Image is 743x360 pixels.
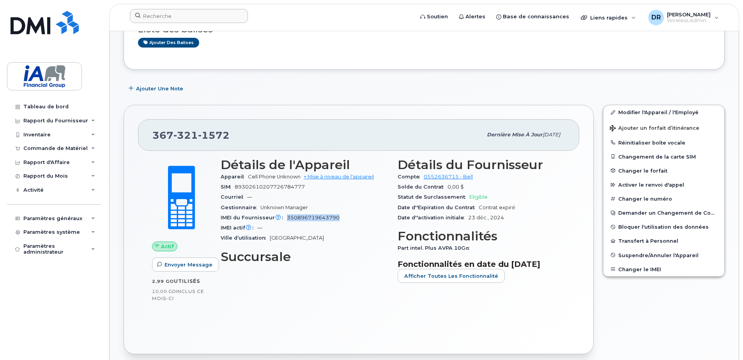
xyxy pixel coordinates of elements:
button: Demander un Changement de Compte [603,206,724,220]
span: Appareil [221,174,248,180]
span: Envoyer Message [165,261,212,268]
div: Liens rapides [575,10,641,25]
span: Gestionnaire [221,205,260,210]
span: 350896719643790 [287,215,340,221]
button: Changer le IMEI [603,262,724,276]
button: Changer le forfait [603,164,724,178]
span: Unknown Manager [260,205,308,210]
a: Base de connaissances [491,9,575,25]
button: Changer le numéro [603,192,724,206]
span: 23 déc., 2024 [468,215,504,221]
button: Réinitialiser boîte vocale [603,136,724,150]
span: Statut de Surclassement [398,194,469,200]
button: Ajouter une Note [124,81,190,95]
span: Afficher Toutes les Fonctionnalité [404,272,498,280]
button: Bloquer l'utilisation des données [603,220,724,234]
span: Courriel [221,194,247,200]
h3: Liste des balises [138,25,710,34]
input: Recherche [130,9,248,23]
span: IMEI actif [221,225,257,231]
span: Soutien [427,13,448,21]
h3: Succursale [221,250,388,264]
button: Envoyer Message [152,258,219,272]
button: Transfert à Personnel [603,234,724,248]
a: Soutien [415,9,453,25]
span: Changer le forfait [618,168,667,173]
span: 321 [173,129,198,141]
a: Alertes [453,9,491,25]
span: IMEI du Fournisseur [221,215,287,221]
span: [PERSON_NAME] [667,11,711,18]
div: Daniel Rollin [643,10,724,25]
span: Contrat expiré [479,205,515,210]
span: utilisés [174,278,200,284]
h3: Fonctionnalités [398,229,565,243]
button: Ajouter un forfait d’itinérance [603,120,724,136]
span: Solde du Contrat [398,184,448,190]
span: Actif [161,243,174,250]
span: Suspendre/Annuler l'Appareil [618,252,699,258]
span: 367 [152,129,230,141]
span: 2,99 Go [152,279,174,284]
h3: Fonctionnalités en date du [DATE] [398,259,565,269]
h3: Détails du Fournisseur [398,158,565,172]
span: Date d''activation initiale [398,215,468,221]
span: DR [651,13,661,22]
span: Activer le renvoi d'appel [618,182,684,188]
span: Cell Phone Unknown [248,174,301,180]
button: Afficher Toutes les Fonctionnalité [398,269,505,283]
span: SIM [221,184,235,190]
span: Base de connaissances [503,13,569,21]
span: Date d''Expiration du Contrat [398,205,479,210]
span: — [257,225,262,231]
span: inclus ce mois-ci [152,288,204,301]
button: Suspendre/Annuler l'Appareil [603,248,724,262]
span: 10,00 Go [152,289,176,294]
span: Alertes [465,13,485,21]
span: Dernière mise à jour [487,132,543,138]
span: Liens rapides [590,14,628,21]
h3: Détails de l'Appareil [221,158,388,172]
span: [DATE] [543,132,560,138]
button: Changement de la carte SIM [603,150,724,164]
span: Compte [398,174,424,180]
span: Wireless Admin [667,18,711,24]
span: 1572 [198,129,230,141]
span: [GEOGRAPHIC_DATA] [270,235,324,241]
span: Ajouter une Note [136,85,183,92]
span: Part intel. Plus AVPA 10Go [398,245,473,251]
a: 0552636715 - Bell [424,174,473,180]
a: Modifier l'Appareil / l'Employé [603,105,724,119]
span: 0,00 $ [448,184,464,190]
span: — [247,194,252,200]
a: Ajouter des balises [138,38,199,48]
span: 89302610207726784777 [235,184,305,190]
a: + Mise à niveau de l'appareil [304,174,374,180]
span: Eligible [469,194,488,200]
span: Ville d’utilisation [221,235,270,241]
button: Activer le renvoi d'appel [603,178,724,192]
span: Ajouter un forfait d’itinérance [610,125,699,132]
